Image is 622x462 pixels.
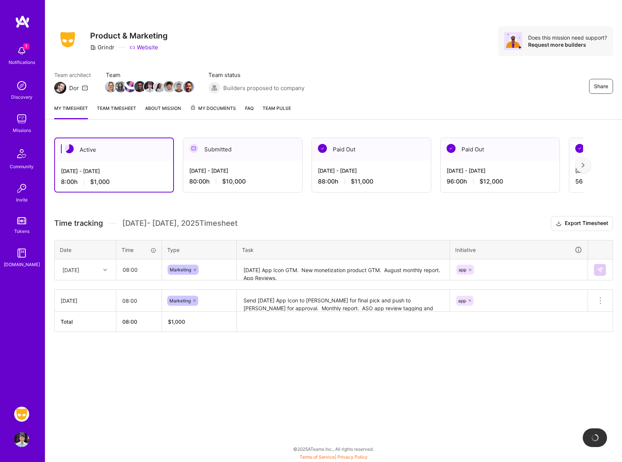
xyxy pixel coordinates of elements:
[528,41,607,48] div: Request more builders
[351,178,373,185] span: $11,000
[237,240,450,259] th: Task
[144,81,155,92] img: Team Member Avatar
[55,312,116,332] th: Total
[312,138,431,161] div: Paid Out
[189,144,198,153] img: Submitted
[168,318,185,325] span: $ 1,000
[54,71,91,79] span: Team architect
[164,80,174,93] a: Team Member Avatar
[69,84,79,92] div: Dor
[15,15,30,28] img: logo
[14,78,29,93] img: discovery
[11,93,33,101] div: Discovery
[300,454,368,460] span: |
[61,178,167,186] div: 8:00 h
[263,104,291,119] a: Team Pulse
[90,31,168,40] h3: Product & Marketing
[575,144,584,153] img: Paid Out
[458,298,466,304] span: app
[117,260,161,280] input: HH:MM
[55,138,173,161] div: Active
[190,104,236,113] span: My Documents
[122,219,238,228] span: [DATE] - [DATE] , 2025 Timesheet
[54,30,81,50] img: Company Logo
[447,167,554,175] div: [DATE] - [DATE]
[14,246,29,261] img: guide book
[263,105,291,111] span: Team Pulse
[238,260,449,280] textarea: [DATE] App Icon GTM. New monetization product GTM. August monthly report. App Reviews.
[459,267,466,272] span: app
[318,167,425,175] div: [DATE] - [DATE]
[54,82,66,94] img: Team Architect
[184,80,193,93] a: Team Member Avatar
[90,178,110,186] span: $1,000
[16,196,28,204] div: Invite
[116,291,162,311] input: HH:MM
[14,111,29,126] img: teamwork
[17,217,26,224] img: tokens
[189,178,296,185] div: 80:00 h
[61,167,167,175] div: [DATE] - [DATE]
[447,178,554,185] div: 96:00 h
[504,32,522,50] img: Avatar
[594,83,608,90] span: Share
[82,85,88,91] i: icon Mail
[12,432,31,447] a: User Avatar
[12,407,31,422] a: Grindr: Product & Marketing
[106,71,193,79] span: Team
[103,268,107,272] i: icon Chevron
[169,298,191,304] span: Marketing
[190,104,236,119] a: My Documents
[129,43,158,51] a: Website
[479,178,503,185] span: $12,000
[163,81,175,92] img: Team Member Avatar
[441,138,560,161] div: Paid Out
[13,126,31,134] div: Missions
[222,178,246,185] span: $10,000
[105,81,116,92] img: Team Member Avatar
[551,216,613,231] button: Export Timesheet
[14,407,29,422] img: Grindr: Product & Marketing
[582,163,585,168] img: right
[208,82,220,94] img: Builders proposed to company
[135,80,145,93] a: Team Member Avatar
[14,227,30,235] div: Tokens
[447,144,456,153] img: Paid Out
[65,144,74,153] img: Active
[54,219,103,228] span: Time tracking
[14,181,29,196] img: Invite
[597,267,603,273] img: Submit
[238,290,449,311] textarea: Send [DATE] App Icon to [PERSON_NAME] for final pick and push to [PERSON_NAME] for approval. Mont...
[223,84,304,92] span: Builders proposed to company
[145,104,181,119] a: About Mission
[162,240,237,259] th: Type
[106,80,116,93] a: Team Member Avatar
[154,81,165,92] img: Team Member Avatar
[125,81,136,92] img: Team Member Avatar
[62,266,79,274] div: [DATE]
[318,144,327,153] img: Paid Out
[90,43,114,51] div: Grindr
[173,81,184,92] img: Team Member Avatar
[170,267,191,272] span: Marketing
[14,43,29,58] img: bell
[54,104,88,119] a: My timesheet
[13,145,31,163] img: Community
[125,80,135,93] a: Team Member Avatar
[97,104,136,119] a: Team timesheet
[591,434,599,441] img: loading
[189,167,296,175] div: [DATE] - [DATE]
[183,81,194,92] img: Team Member Avatar
[23,43,29,49] span: 1
[61,297,110,305] div: [DATE]
[122,246,156,254] div: Time
[589,79,613,94] button: Share
[528,34,607,41] div: Does this mission need support?
[10,163,34,170] div: Community
[183,138,302,161] div: Submitted
[116,80,125,93] a: Team Member Avatar
[337,454,368,460] a: Privacy Policy
[134,81,145,92] img: Team Member Avatar
[4,261,40,268] div: [DOMAIN_NAME]
[9,58,35,66] div: Notifications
